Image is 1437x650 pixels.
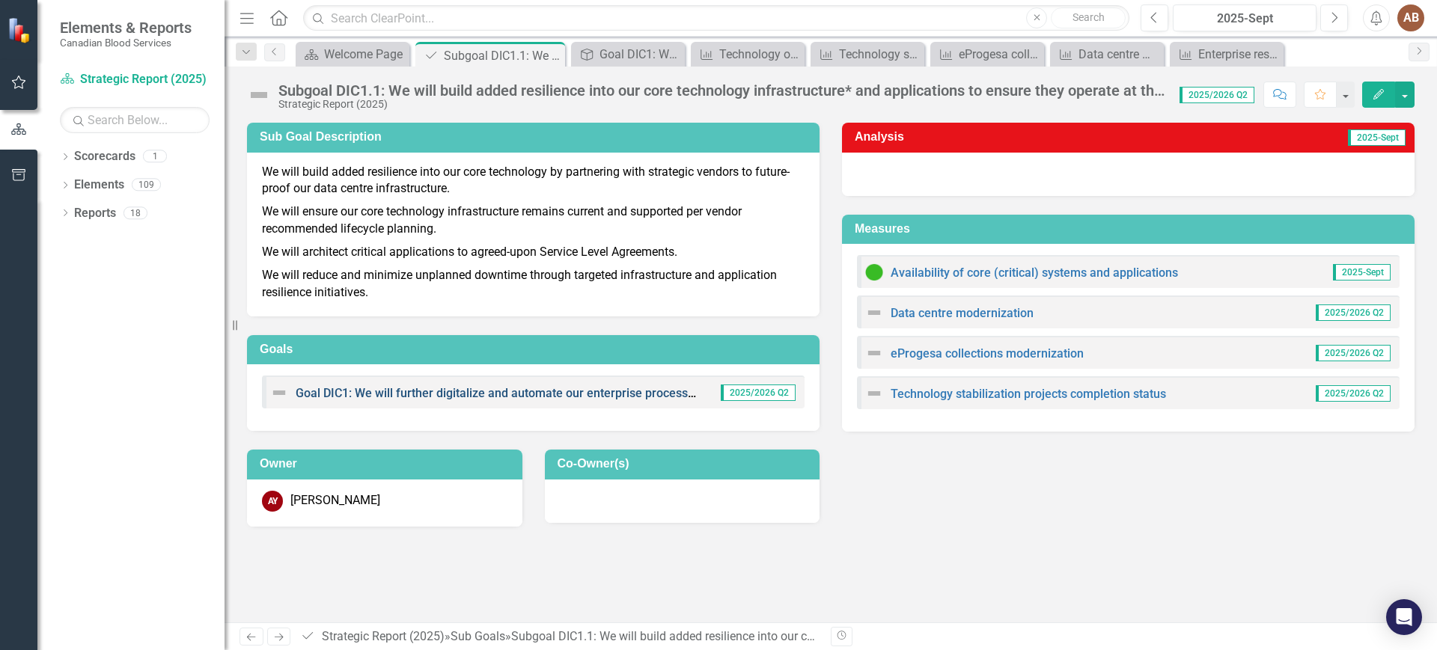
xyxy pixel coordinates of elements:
[1073,11,1105,23] span: Search
[575,45,681,64] a: Goal DIC1: We will further digitalize and automate our enterprise processes to improve how we wor...
[839,45,921,64] div: Technology stabilization projects completion status
[865,344,883,362] img: Not Defined
[1078,45,1160,64] div: Data centre modernization
[262,491,283,512] div: AY
[1198,45,1280,64] div: Enterprise resource planning (ERP) transformation
[891,346,1084,361] a: eProgesa collections modernization
[558,457,813,470] h3: Co-Owner(s)
[123,206,147,219] div: 18
[322,629,445,643] a: Strategic Report (2025)
[1348,129,1406,146] span: 2025-Sept
[1316,304,1391,321] span: 2025/2026 Q2
[1397,4,1424,31] button: AB
[262,164,805,201] p: We will build added resilience into our core technology by partnering with strategic vendors to f...
[60,19,192,37] span: Elements & Reports
[865,384,883,402] img: Not Defined
[891,387,1166,401] a: Technology stabilization projects completion status
[451,629,505,643] a: Sub Goals
[891,266,1178,280] a: Availability of core (critical) systems and applications
[60,71,210,88] a: Strategic Report (2025)
[1173,4,1317,31] button: 2025-Sept
[1178,10,1311,28] div: 2025-Sept
[143,150,167,163] div: 1
[299,45,406,64] a: Welcome Page
[278,82,1165,99] div: Subgoal DIC1.1: We will build added resilience into our core technology infrastructure* and appli...
[270,384,288,402] img: Not Defined
[1316,385,1391,402] span: 2025/2026 Q2
[719,45,801,64] div: Technology optimization programs completion status
[891,306,1034,320] a: Data centre modernization
[260,130,812,144] h3: Sub Goal Description
[855,130,1105,144] h3: Analysis
[695,45,801,64] a: Technology optimization programs completion status
[262,264,805,301] p: We will reduce and minimize unplanned downtime through targeted infrastructure and application re...
[60,37,192,49] small: Canadian Blood Services
[296,386,1041,400] a: Goal DIC1: We will further digitalize and automate our enterprise processes to improve how we wor...
[959,45,1040,64] div: eProgesa collections modernization
[278,99,1165,110] div: Strategic Report (2025)
[290,492,380,509] div: [PERSON_NAME]
[262,241,805,264] p: We will architect critical applications to agreed-upon Service Level Agreements.
[814,45,921,64] a: Technology stabilization projects completion status
[260,343,812,356] h3: Goals
[721,384,796,401] span: 2025/2026 Q2
[1180,87,1254,103] span: 2025/2026 Q2
[260,457,515,470] h3: Owner
[865,304,883,322] img: Not Defined
[132,179,161,191] div: 109
[247,83,271,107] img: Not Defined
[324,45,406,64] div: Welcome Page
[1054,45,1160,64] a: Data centre modernization
[7,16,34,43] img: ClearPoint Strategy
[1051,7,1126,28] button: Search
[599,45,681,64] div: Goal DIC1: We will further digitalize and automate our enterprise processes to improve how we wor...
[74,205,116,222] a: Reports
[1174,45,1280,64] a: Enterprise resource planning (ERP) transformation
[855,222,1407,236] h3: Measures
[300,628,820,646] div: » »
[74,148,135,165] a: Scorecards
[262,200,805,241] p: We will ensure our core technology infrastructure remains current and supported per vendor recomm...
[1316,345,1391,361] span: 2025/2026 Q2
[934,45,1040,64] a: eProgesa collections modernization
[1386,599,1422,635] div: Open Intercom Messenger
[865,263,883,281] img: On Target
[303,5,1129,31] input: Search ClearPoint...
[444,46,561,65] div: Subgoal DIC1.1: We will build added resilience into our core technology infrastructure* and appli...
[1333,264,1391,280] span: 2025-Sept
[74,177,124,194] a: Elements
[60,107,210,133] input: Search Below...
